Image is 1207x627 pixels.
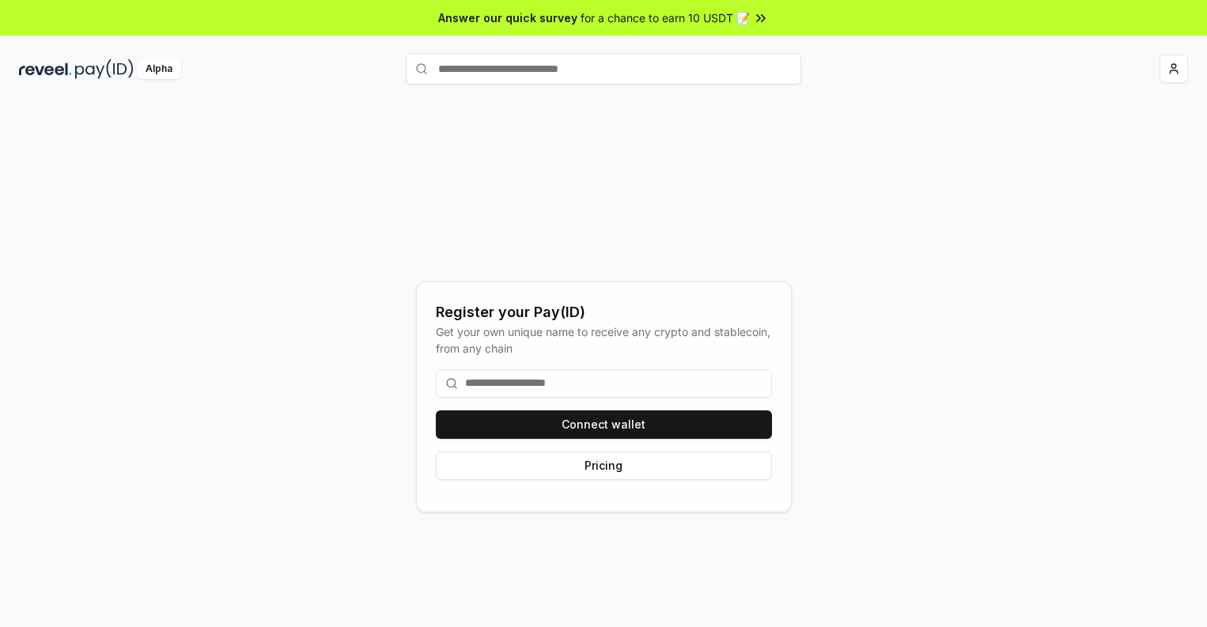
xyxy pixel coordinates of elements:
div: Alpha [137,59,181,79]
img: reveel_dark [19,59,72,79]
img: pay_id [75,59,134,79]
span: for a chance to earn 10 USDT 📝 [581,9,750,26]
button: Connect wallet [436,410,772,439]
button: Pricing [436,451,772,480]
span: Answer our quick survey [438,9,577,26]
div: Register your Pay(ID) [436,301,772,323]
div: Get your own unique name to receive any crypto and stablecoin, from any chain [436,323,772,357]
